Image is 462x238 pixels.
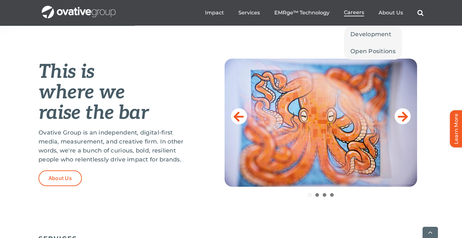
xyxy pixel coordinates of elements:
p: Ovative Group is an independent, digital-first media, measurement, and creative firm. In other wo... [38,128,193,164]
span: About Us [48,175,72,181]
a: Search [417,10,424,16]
a: 4 [330,193,334,197]
a: Impact [205,10,224,16]
a: Development [344,26,402,43]
span: Open Positions [350,47,396,56]
a: Open Positions [344,43,402,60]
a: About Us [38,170,82,186]
a: OG_Full_horizontal_WHT [42,5,116,11]
a: 2 [315,193,319,197]
a: About Us [379,10,403,16]
a: Services [238,10,260,16]
em: raise the bar [38,102,149,125]
em: This is [38,61,94,84]
img: Home-Raise-the-Bar.jpeg [225,59,417,187]
a: EMRge™ Technology [274,10,329,16]
nav: Menu [205,3,424,23]
em: where we [38,81,125,104]
a: Careers [344,9,364,16]
a: 1 [308,193,312,197]
span: Development [350,30,391,39]
a: 3 [323,193,326,197]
